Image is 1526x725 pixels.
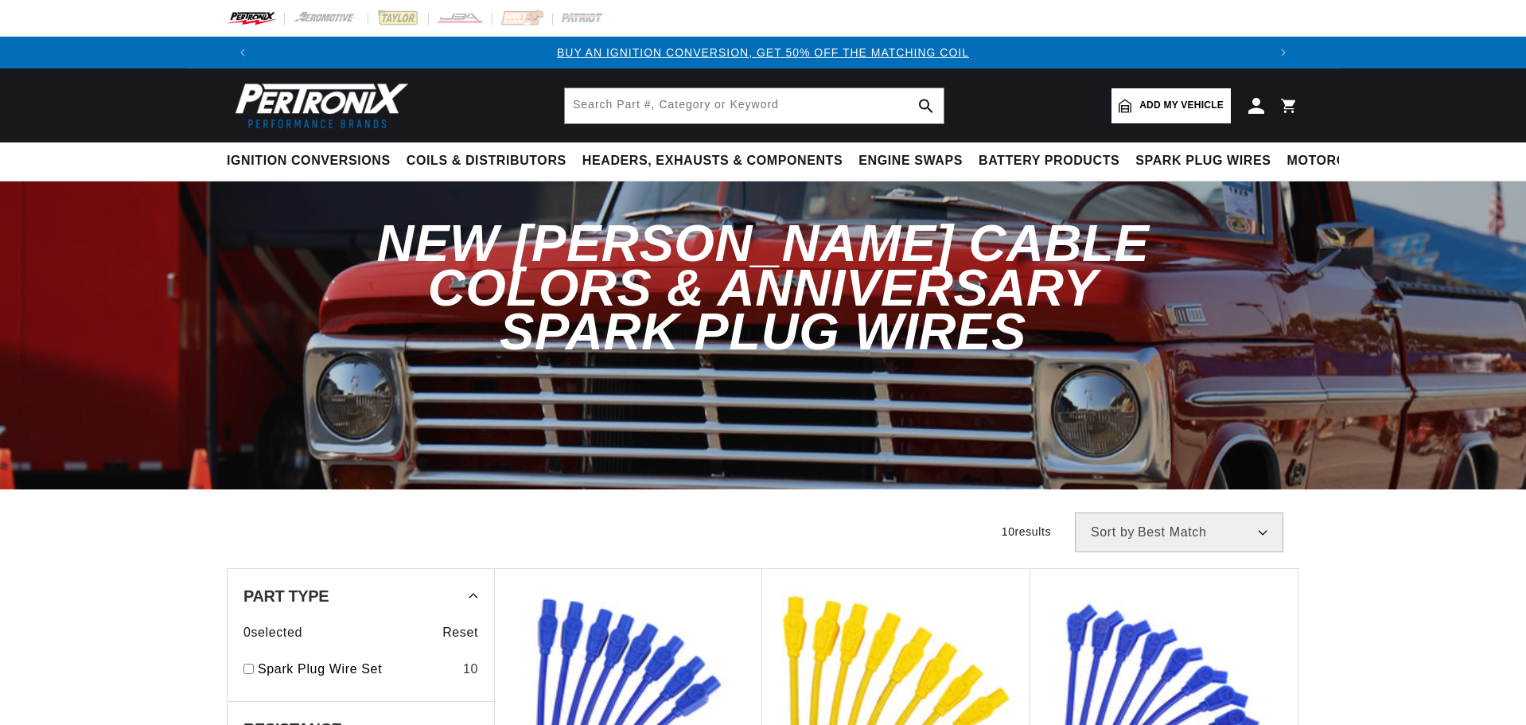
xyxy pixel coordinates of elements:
span: Sort by [1091,526,1135,539]
a: BUY AN IGNITION CONVERSION, GET 50% OFF THE MATCHING COIL [557,46,969,59]
img: Pertronix [227,78,410,133]
span: Engine Swaps [858,153,963,170]
span: Spark Plug Wires [1135,153,1271,170]
span: Coils & Distributors [407,153,566,170]
a: Add my vehicle [1111,88,1231,123]
span: Reset [442,622,478,643]
summary: Spark Plug Wires [1127,142,1279,180]
span: Headers, Exhausts & Components [582,153,843,170]
button: Translation missing: en.sections.announcements.next_announcement [1267,37,1299,68]
span: Add my vehicle [1139,98,1224,113]
button: search button [909,88,944,123]
summary: Battery Products [971,142,1127,180]
span: Battery Products [979,153,1119,170]
div: Announcement [259,44,1267,61]
span: Motorcycle [1287,153,1382,170]
button: Translation missing: en.sections.announcements.previous_announcement [227,37,259,68]
a: Spark Plug Wire Set [258,659,457,680]
select: Sort by [1075,513,1283,552]
summary: Ignition Conversions [227,142,399,180]
span: New [PERSON_NAME] Cable Colors & Anniversary Spark Plug Wires [377,214,1150,361]
span: 10 results [1002,525,1051,538]
input: Search Part #, Category or Keyword [565,88,944,123]
summary: Engine Swaps [851,142,971,180]
span: Ignition Conversions [227,153,391,170]
div: 1 of 3 [259,44,1267,61]
slideshow-component: Translation missing: en.sections.announcements.announcement_bar [187,37,1339,68]
summary: Motorcycle [1279,142,1390,180]
span: Part Type [243,588,329,604]
div: 10 [463,659,478,680]
span: 0 selected [243,622,302,643]
summary: Headers, Exhausts & Components [574,142,851,180]
summary: Coils & Distributors [399,142,574,180]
